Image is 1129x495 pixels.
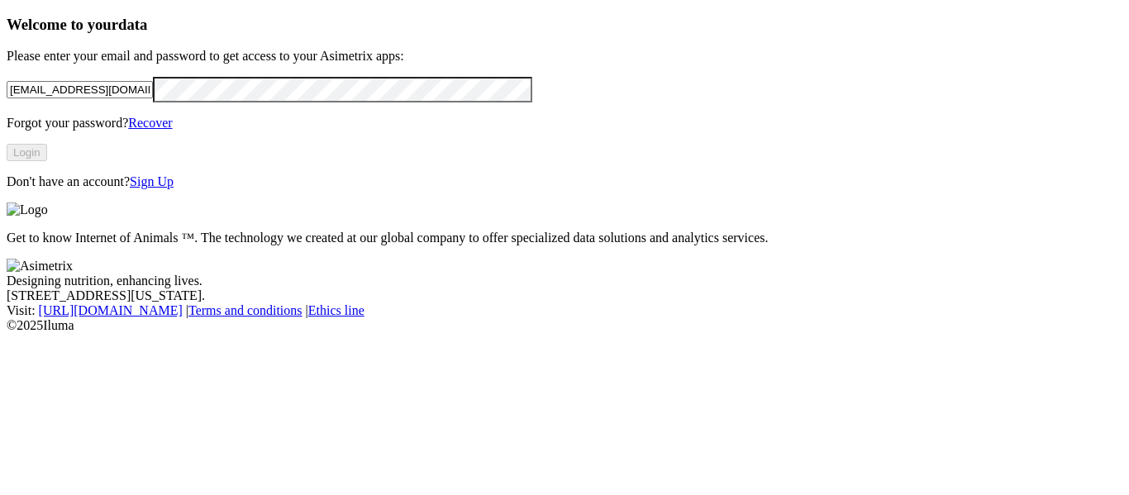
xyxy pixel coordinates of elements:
input: Your email [7,81,153,98]
a: Recover [128,116,172,130]
p: Don't have an account? [7,174,1122,189]
a: Terms and conditions [188,303,302,317]
a: Sign Up [130,174,174,188]
div: Designing nutrition, enhancing lives. [7,274,1122,288]
h3: Welcome to your [7,16,1122,34]
a: [URL][DOMAIN_NAME] [39,303,183,317]
p: Forgot your password? [7,116,1122,131]
img: Asimetrix [7,259,73,274]
img: Logo [7,202,48,217]
span: data [118,16,147,33]
div: Visit : | | [7,303,1122,318]
button: Login [7,144,47,161]
div: [STREET_ADDRESS][US_STATE]. [7,288,1122,303]
div: © 2025 Iluma [7,318,1122,333]
a: Ethics line [308,303,364,317]
p: Please enter your email and password to get access to your Asimetrix apps: [7,49,1122,64]
p: Get to know Internet of Animals ™. The technology we created at our global company to offer speci... [7,231,1122,245]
